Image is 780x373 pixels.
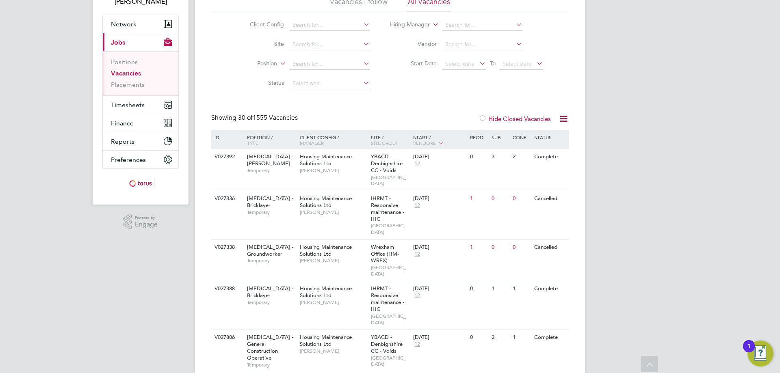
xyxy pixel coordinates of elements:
button: Open Resource Center, 1 new notification [747,341,773,367]
span: 30 of [238,114,253,122]
span: [PERSON_NAME] [300,299,367,306]
div: Position / [241,130,298,150]
span: [GEOGRAPHIC_DATA] [371,313,409,326]
div: Showing [211,114,299,122]
div: 1 [468,240,489,255]
div: V027392 [212,149,241,164]
span: Temporary [247,209,296,216]
div: 0 [468,281,489,296]
div: 0 [468,149,489,164]
span: [MEDICAL_DATA] - Bricklayer [247,285,293,299]
button: Reports [103,132,178,150]
label: Hiring Manager [383,21,430,29]
div: 3 [490,149,511,164]
div: Complete [532,149,568,164]
div: Start / [411,130,468,151]
span: Housing Maintenance Solutions Ltd [300,153,352,167]
span: Temporary [247,362,296,368]
span: Temporary [247,167,296,174]
div: 0 [490,240,511,255]
span: Temporary [247,299,296,306]
span: Select date [503,60,532,67]
span: [PERSON_NAME] [300,257,367,264]
div: V027338 [212,240,241,255]
span: Finance [111,119,134,127]
span: YBACD - Denbighshire CC - Voids [371,334,403,354]
div: [DATE] [413,285,466,292]
div: [DATE] [413,244,466,251]
span: Temporary [247,257,296,264]
div: 1 [511,330,532,345]
span: 12 [413,202,421,209]
label: Start Date [390,60,437,67]
span: Housing Maintenance Solutions Ltd [300,334,352,347]
div: 0 [511,191,532,206]
button: Timesheets [103,96,178,114]
span: Preferences [111,156,146,164]
button: Preferences [103,151,178,168]
label: Position [230,60,277,68]
span: IHRMT - Responsive maintenance - IHC [371,285,404,313]
div: 0 [468,330,489,345]
span: [PERSON_NAME] [300,209,367,216]
div: 1 [747,346,751,357]
span: 12 [413,251,421,258]
span: [MEDICAL_DATA] - General Construction Operative [247,334,293,361]
span: Powered by [135,214,158,221]
div: 2 [511,149,532,164]
span: YBACD - Denbighshire CC - Voids [371,153,403,174]
span: Timesheets [111,101,145,109]
a: Positions [111,58,138,66]
span: Housing Maintenance Solutions Ltd [300,244,352,257]
span: Vendors [413,140,436,146]
div: Complete [532,330,568,345]
div: Conf [511,130,532,144]
span: [MEDICAL_DATA] - [PERSON_NAME] [247,153,293,167]
span: Housing Maintenance Solutions Ltd [300,285,352,299]
span: [GEOGRAPHIC_DATA] [371,222,409,235]
span: Housing Maintenance Solutions Ltd [300,195,352,209]
input: Search for... [290,19,370,31]
input: Search for... [290,58,370,70]
div: Reqd [468,130,489,144]
div: [DATE] [413,334,466,341]
span: 12 [413,292,421,299]
span: 12 [413,160,421,167]
div: Status [532,130,568,144]
div: Sub [490,130,511,144]
label: Status [237,79,284,86]
input: Search for... [442,39,522,50]
div: Cancelled [532,191,568,206]
label: Vendor [390,40,437,47]
div: 1 [468,191,489,206]
span: Manager [300,140,324,146]
div: 1 [490,281,511,296]
img: torus-logo-retina.png [126,177,155,190]
span: Wrexham Office (HM-WREX) [371,244,399,264]
a: Vacancies [111,69,141,77]
span: Engage [135,221,158,228]
span: 1555 Vacancies [238,114,298,122]
div: V027886 [212,330,241,345]
div: 2 [490,330,511,345]
span: Jobs [111,39,125,46]
span: [GEOGRAPHIC_DATA] [371,355,409,367]
button: Network [103,15,178,33]
button: Jobs [103,33,178,51]
div: 1 [511,281,532,296]
span: 12 [413,341,421,348]
span: Select date [445,60,474,67]
a: Placements [111,81,145,88]
label: Client Config [237,21,284,28]
div: V027388 [212,281,241,296]
label: Site [237,40,284,47]
span: [MEDICAL_DATA] - Bricklayer [247,195,293,209]
span: Network [111,20,136,28]
div: Cancelled [532,240,568,255]
div: Client Config / [298,130,369,150]
div: [DATE] [413,153,466,160]
div: Complete [532,281,568,296]
span: Reports [111,138,134,145]
span: [MEDICAL_DATA] - Groundworker [247,244,293,257]
div: 0 [490,191,511,206]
